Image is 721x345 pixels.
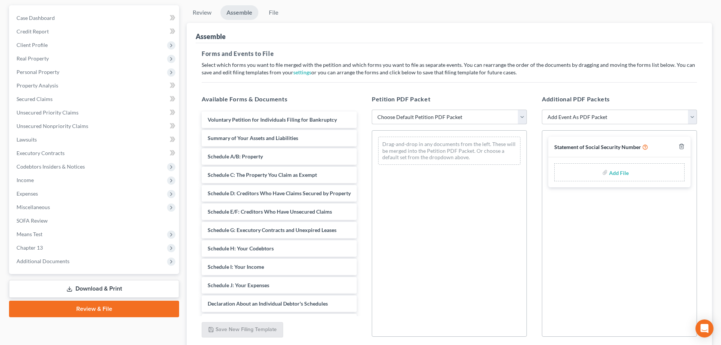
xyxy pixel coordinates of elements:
[17,28,49,35] span: Credit Report
[208,172,317,178] span: Schedule C: The Property You Claim as Exempt
[17,177,34,183] span: Income
[208,190,351,196] span: Schedule D: Creditors Who Have Claims Secured by Property
[11,133,179,146] a: Lawsuits
[220,5,258,20] a: Assemble
[208,300,328,307] span: Declaration About an Individual Debtor's Schedules
[208,264,264,270] span: Schedule I: Your Income
[17,217,48,224] span: SOFA Review
[17,150,65,156] span: Executory Contracts
[11,11,179,25] a: Case Dashboard
[17,163,85,170] span: Codebtors Insiders & Notices
[542,95,697,104] h5: Additional PDF Packets
[208,245,274,252] span: Schedule H: Your Codebtors
[208,116,337,123] span: Voluntary Petition for Individuals Filing for Bankruptcy
[202,49,697,58] h5: Forms and Events to File
[695,319,713,337] div: Open Intercom Messenger
[208,282,269,288] span: Schedule J: Your Expenses
[17,258,69,264] span: Additional Documents
[202,61,697,76] p: Select which forms you want to file merged with the petition and which forms you want to file as ...
[17,96,53,102] span: Secured Claims
[17,69,59,75] span: Personal Property
[17,244,43,251] span: Chapter 13
[17,82,58,89] span: Property Analysis
[11,92,179,106] a: Secured Claims
[187,5,217,20] a: Review
[293,69,311,75] a: settings
[11,119,179,133] a: Unsecured Nonpriority Claims
[17,190,38,197] span: Expenses
[378,137,520,165] div: Drag-and-drop in any documents from the left. These will be merged into the Petition PDF Packet. ...
[17,204,50,210] span: Miscellaneous
[17,42,48,48] span: Client Profile
[208,135,298,141] span: Summary of Your Assets and Liabilities
[202,322,283,338] button: Save New Filing Template
[9,280,179,298] a: Download & Print
[17,55,49,62] span: Real Property
[202,95,357,104] h5: Available Forms & Documents
[208,153,263,160] span: Schedule A/B: Property
[11,79,179,92] a: Property Analysis
[17,231,42,237] span: Means Test
[372,95,430,102] span: Petition PDF Packet
[554,144,641,150] span: Statement of Social Security Number
[9,301,179,317] a: Review & File
[11,146,179,160] a: Executory Contracts
[11,25,179,38] a: Credit Report
[11,106,179,119] a: Unsecured Priority Claims
[208,208,332,215] span: Schedule E/F: Creditors Who Have Unsecured Claims
[17,109,78,116] span: Unsecured Priority Claims
[208,227,336,233] span: Schedule G: Executory Contracts and Unexpired Leases
[17,136,37,143] span: Lawsuits
[17,123,88,129] span: Unsecured Nonpriority Claims
[11,214,179,227] a: SOFA Review
[261,5,285,20] a: File
[196,32,226,41] div: Assemble
[17,15,55,21] span: Case Dashboard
